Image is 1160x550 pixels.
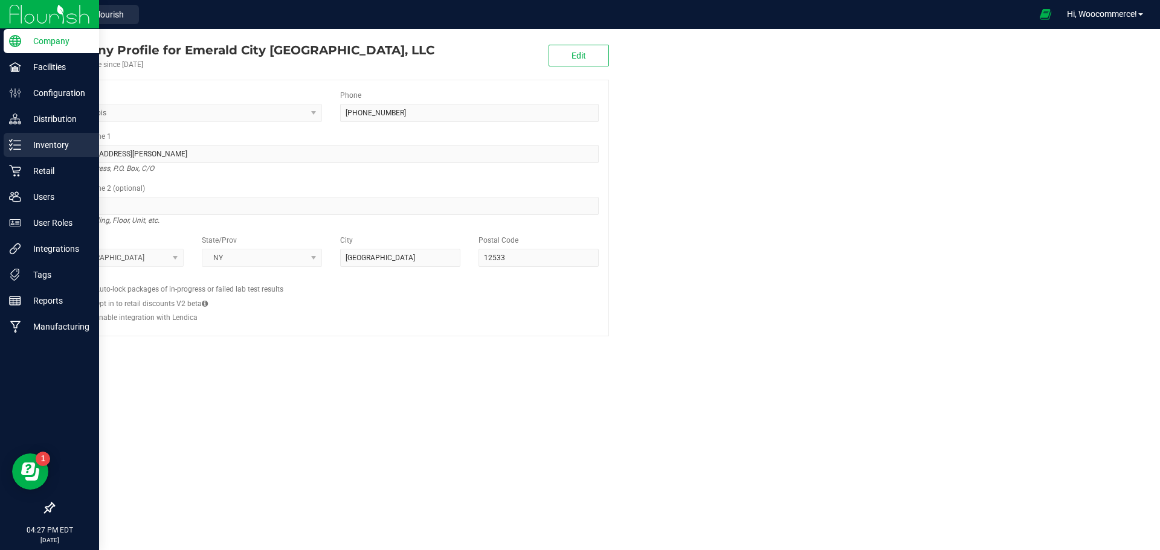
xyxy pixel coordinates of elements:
label: Auto-lock packages of in-progress or failed lab test results [95,284,283,295]
input: Postal Code [478,249,599,267]
p: Company [21,34,94,48]
inline-svg: Facilities [9,61,21,73]
inline-svg: Reports [9,295,21,307]
p: Facilities [21,60,94,74]
p: Manufacturing [21,319,94,334]
input: City [340,249,460,267]
button: Edit [549,45,609,66]
span: Edit [572,51,586,60]
span: Open Ecommerce Menu [1032,2,1059,26]
input: Suite, Building, Unit, etc. [63,197,599,215]
div: Emerald City NY, LLC [53,41,434,59]
label: State/Prov [202,235,237,246]
input: (123) 456-7890 [340,104,599,122]
p: Reports [21,293,94,308]
i: Suite, Building, Floor, Unit, etc. [63,213,159,228]
i: Street address, P.O. Box, C/O [63,161,154,176]
p: Tags [21,267,94,282]
inline-svg: Users [9,191,21,203]
label: Opt in to retail discounts V2 beta [95,298,208,309]
inline-svg: Distribution [9,113,21,125]
p: User Roles [21,216,94,230]
p: Integrations [21,241,94,256]
inline-svg: Tags [9,269,21,281]
label: Enable integration with Lendica [95,312,198,323]
label: City [340,235,353,246]
label: Postal Code [478,235,518,246]
div: Account active since [DATE] [53,59,434,70]
iframe: Resource center unread badge [36,452,50,466]
inline-svg: Manufacturing [9,321,21,333]
inline-svg: Inventory [9,139,21,151]
label: Phone [340,90,361,101]
p: 04:27 PM EDT [5,525,94,536]
inline-svg: Retail [9,165,21,177]
p: [DATE] [5,536,94,545]
p: Inventory [21,138,94,152]
span: Hi, Woocommerce! [1067,9,1137,19]
iframe: Resource center [12,453,48,490]
inline-svg: User Roles [9,217,21,229]
p: Retail [21,164,94,178]
p: Configuration [21,86,94,100]
inline-svg: Company [9,35,21,47]
inline-svg: Integrations [9,243,21,255]
inline-svg: Configuration [9,87,21,99]
h2: Configs [63,276,599,284]
p: Users [21,190,94,204]
input: Address [63,145,599,163]
p: Distribution [21,112,94,126]
label: Address Line 2 (optional) [63,183,145,194]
